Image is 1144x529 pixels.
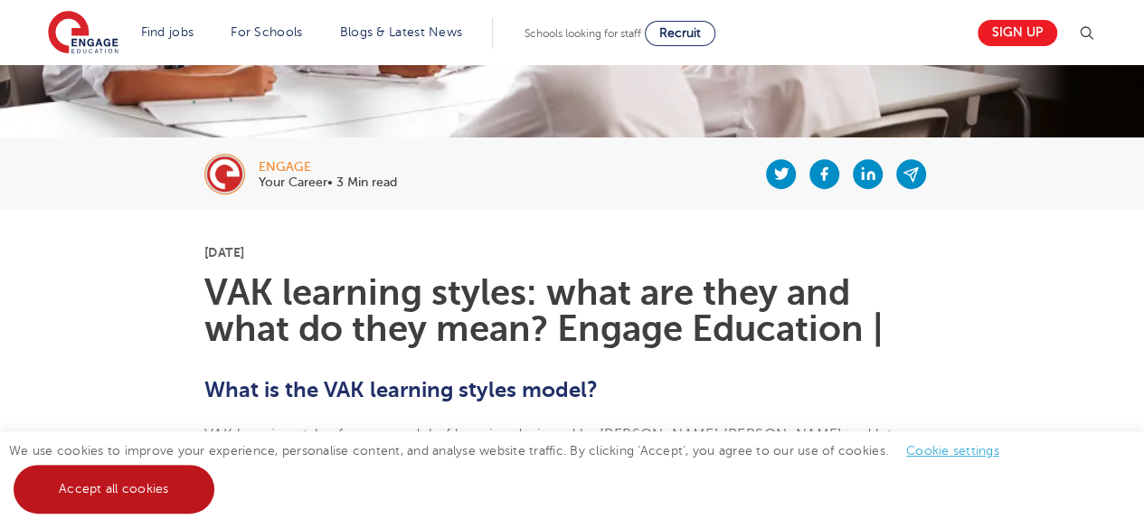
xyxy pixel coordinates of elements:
a: Cookie settings [906,444,999,458]
h1: VAK learning styles: what are they and what do they mean? Engage Education | [204,275,940,347]
span: Recruit [659,26,701,40]
p: [DATE] [204,246,940,259]
span: VAK learning styles form a model of learning designed by [PERSON_NAME] [PERSON_NAME] and later de... [204,427,906,467]
a: Recruit [645,21,715,46]
span: We use cookies to improve your experience, personalise content, and analyse website traffic. By c... [9,444,1017,496]
p: Your Career• 3 Min read [259,176,397,189]
img: Engage Education [48,11,118,56]
a: Find jobs [141,25,194,39]
a: For Schools [231,25,302,39]
a: Sign up [978,20,1057,46]
span: Schools looking for staff [525,27,641,40]
b: What is the VAK learning styles model? [204,377,598,402]
a: Blogs & Latest News [340,25,463,39]
a: Accept all cookies [14,465,214,514]
div: engage [259,161,397,174]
